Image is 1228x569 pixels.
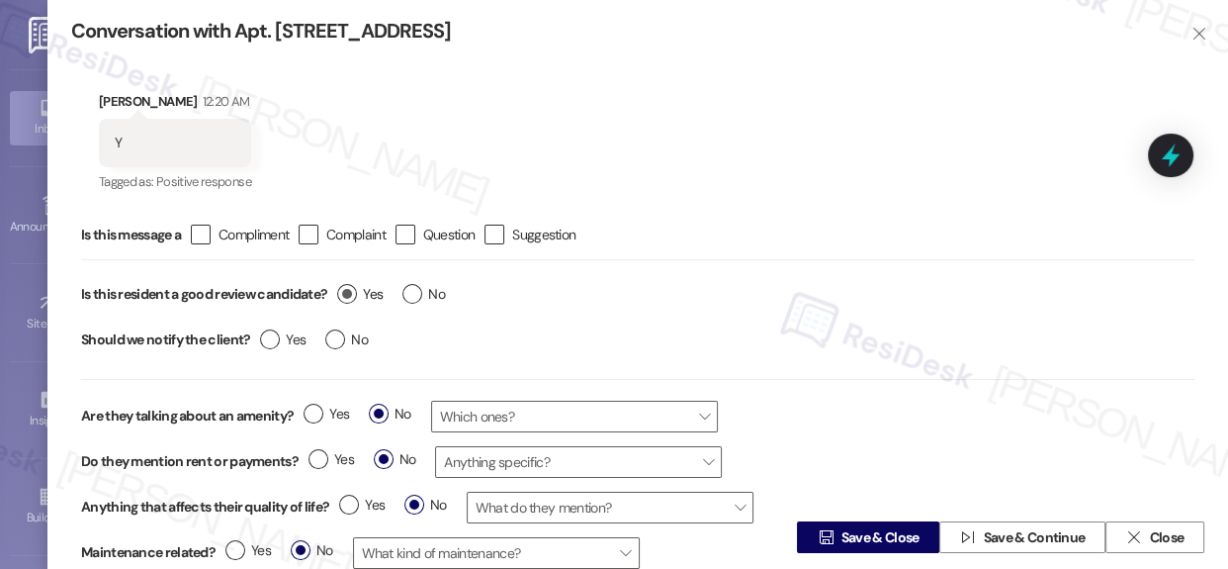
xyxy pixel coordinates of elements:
span: Which ones? [431,401,718,432]
span: Yes [337,284,383,305]
button: Save & Close [797,522,939,553]
span: No [404,495,447,516]
div: Y [115,133,122,153]
i:  [1191,26,1206,42]
span: No [374,449,416,470]
div: [PERSON_NAME] [99,91,251,119]
i:  [818,529,833,545]
span: Yes [339,495,385,516]
div: Conversation with Apt. [STREET_ADDRESS] [71,18,1159,45]
span: Complaint [326,225,386,244]
span: No [369,404,411,425]
label: Should we notify the client? [81,325,250,355]
span: Compliment [219,225,289,244]
span: No [402,284,445,305]
span: Is this message a [81,225,181,245]
span: Suggestion [512,225,575,244]
span: Close [1149,527,1184,548]
button: Save & Continue [939,522,1105,553]
span: Question [423,225,475,244]
span: Save & Close [841,527,920,548]
div: 12:20 AM [198,91,250,112]
label: Are they talking about an amenity? [81,406,294,427]
span: Yes [304,404,349,425]
button: Close [1105,522,1204,553]
span: Anything specific? [435,446,722,478]
label: Do they mention rent or payments? [81,451,299,472]
span: Save & Continue [984,527,1086,548]
span: Yes [260,330,306,350]
span: No [325,330,368,350]
div: Tagged as: [99,167,251,196]
label: Anything that affects their quality of life? [81,497,329,518]
span: Positive response [156,173,251,190]
i:  [1126,529,1141,545]
label: Is this resident a good review candidate? [81,279,327,310]
i:  [960,529,975,545]
span: What do they mention? [467,492,753,523]
span: Yes [308,449,354,470]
